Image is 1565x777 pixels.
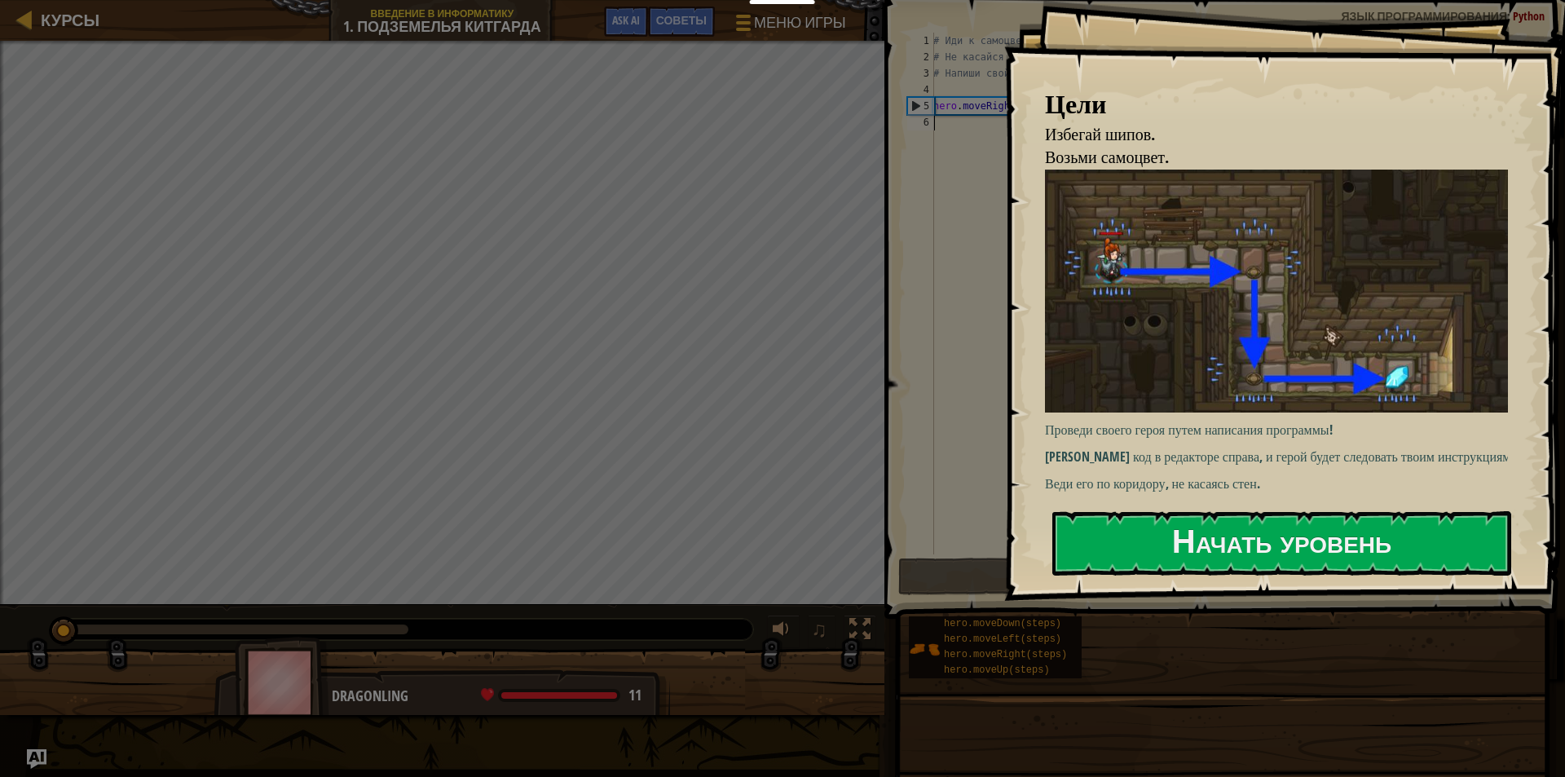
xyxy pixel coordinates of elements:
button: Меню игры [723,7,856,45]
button: Ask AI [27,749,46,769]
span: 11 [628,685,641,705]
div: health: 11 / 11 [481,688,641,703]
div: 3 [907,65,934,82]
div: 6 [907,114,934,130]
span: Советы [656,12,707,28]
p: Проведи своего героя путем написания программы! [1045,421,1520,439]
span: ♫ [811,617,827,642]
button: Переключить полноэкранный режим [844,615,876,648]
img: portrait.png [909,634,940,664]
span: hero.moveUp(steps) [944,664,1050,676]
button: Ask AI [604,7,648,37]
button: Начать уровень [1052,511,1511,576]
p: Веди его по коридору, не касаясь стен. [1045,475,1520,493]
div: Dragonling [332,686,654,707]
button: ♫ [808,615,835,648]
li: Избегай шипов. [1025,123,1504,147]
span: hero.moveLeft(steps) [944,634,1061,645]
span: Курсы [41,9,99,31]
p: [PERSON_NAME] код в редакторе справа, и герой будет следовать твоим инструкциям. [1045,448,1520,466]
a: Курсы [33,9,99,31]
div: 1 [907,33,934,49]
span: Ask AI [612,12,640,28]
span: Возьми самоцвет. [1045,146,1169,168]
div: 2 [907,49,934,65]
button: Запустить [898,558,1540,595]
div: Цели [1045,86,1508,123]
span: Избегай шипов. [1045,123,1155,145]
img: Подземелья Китгарда [1045,170,1520,413]
span: hero.moveDown(steps) [944,618,1061,629]
div: 5 [908,98,934,114]
div: 4 [907,82,934,98]
span: hero.moveRight(steps) [944,649,1067,660]
li: Возьми самоцвет. [1025,146,1504,170]
span: Меню игры [754,12,846,33]
button: Регулировать громкость [767,615,800,648]
img: thang_avatar_frame.png [235,637,329,727]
